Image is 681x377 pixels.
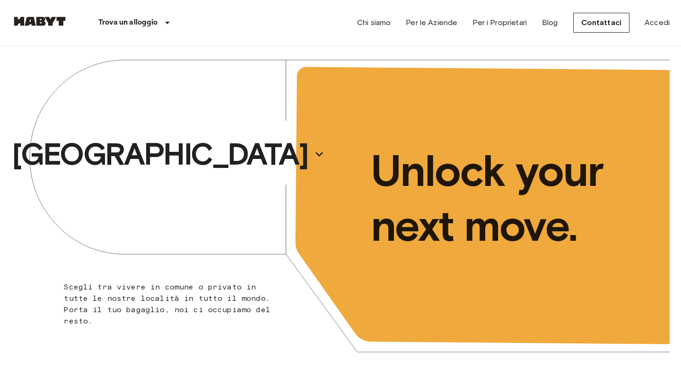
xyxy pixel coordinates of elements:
[406,17,457,28] a: Per le Aziende
[8,132,329,176] button: [GEOGRAPHIC_DATA]
[357,17,391,28] a: Chi siamo
[542,17,558,28] a: Blog
[371,143,655,253] p: Unlock your next move.
[98,17,158,28] p: Trova un alloggio
[12,135,308,173] p: [GEOGRAPHIC_DATA]
[11,17,68,26] img: Habyt
[472,17,527,28] a: Per i Proprietari
[573,13,630,33] a: Contattaci
[645,17,670,28] a: Accedi
[64,281,281,327] p: Scegli tra vivere in comune o privato in tutte le nostre località in tutto il mondo. Porta il tuo...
